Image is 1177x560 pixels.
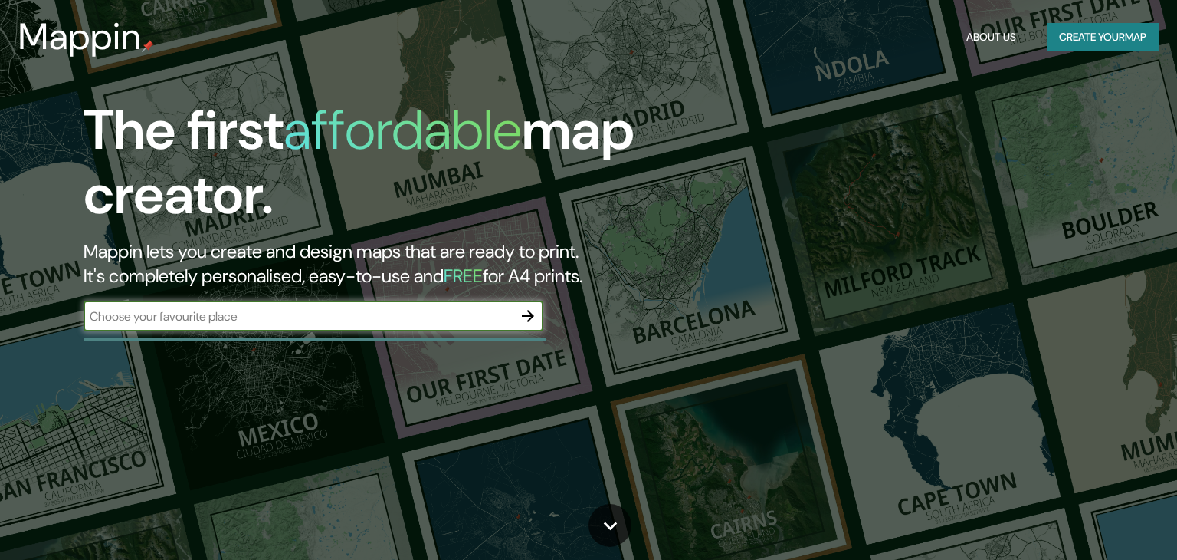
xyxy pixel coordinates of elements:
[444,264,483,288] h5: FREE
[84,239,672,288] h2: Mappin lets you create and design maps that are ready to print. It's completely personalised, eas...
[84,308,513,325] input: Choose your favourite place
[84,98,672,239] h1: The first map creator.
[960,23,1022,51] button: About Us
[284,94,522,166] h1: affordable
[1047,23,1159,51] button: Create yourmap
[142,40,154,52] img: mappin-pin
[1041,500,1160,543] iframe: Help widget launcher
[18,15,142,58] h3: Mappin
